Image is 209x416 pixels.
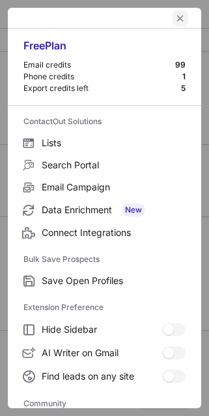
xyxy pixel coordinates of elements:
button: left-button [173,10,188,26]
label: Save Open Profiles [8,270,201,292]
label: Email Campaign [8,176,201,198]
span: New [122,203,145,216]
div: 99 [175,60,186,70]
label: AI Writer on Gmail [8,341,201,365]
label: Lists [8,132,201,154]
label: Connect Integrations [8,222,201,244]
span: Search Portal [42,159,186,171]
label: Extension Preference [23,297,186,318]
span: Data Enrichment [42,203,186,216]
span: Email Campaign [42,181,186,193]
div: Phone credits [23,71,182,82]
label: Bulk Save Prospects [23,249,186,270]
span: Find leads on any site [42,370,162,382]
label: Hide Sidebar [8,318,201,341]
span: Connect Integrations [42,227,186,239]
label: Community [23,393,186,414]
div: Free Plan [23,39,186,60]
button: right-button [21,12,34,25]
span: Save Open Profiles [42,275,186,287]
label: ContactOut Solutions [23,111,186,132]
label: Find leads on any site [8,365,201,388]
label: Data Enrichment New [8,198,201,222]
label: Search Portal [8,154,201,176]
span: Hide Sidebar [42,324,162,335]
span: AI Writer on Gmail [42,347,162,359]
div: Email credits [23,60,175,70]
span: Lists [42,137,186,149]
div: 1 [182,71,186,82]
div: 5 [181,83,186,94]
div: Export credits left [23,83,181,94]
